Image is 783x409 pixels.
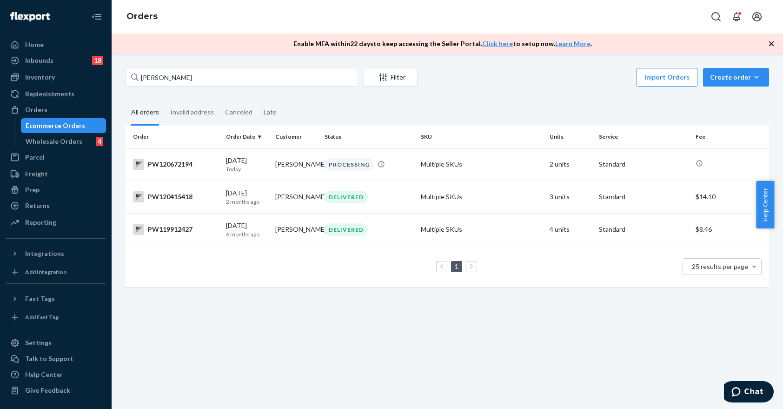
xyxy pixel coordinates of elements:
[25,268,66,276] div: Add Integration
[25,169,48,179] div: Freight
[133,191,219,202] div: PW120415418
[6,291,106,306] button: Fast Tags
[724,381,774,404] iframe: Opens a widget where you can chat to one of our agents
[25,185,40,194] div: Prep
[226,230,268,238] p: 6 months ago
[417,126,546,148] th: SKU
[25,105,47,114] div: Orders
[325,223,368,236] div: DELIVERED
[321,126,418,148] th: Status
[226,221,268,238] div: [DATE]
[119,3,165,30] ol: breadcrumbs
[692,126,769,148] th: Fee
[92,56,103,65] div: 18
[293,39,592,48] p: Enable MFA within 22 days to keep accessing the Seller Portal. to setup now. .
[275,133,317,141] div: Customer
[87,7,106,26] button: Close Navigation
[25,313,59,321] div: Add Fast Tag
[6,335,106,350] a: Settings
[25,89,74,99] div: Replenishments
[756,181,774,228] button: Help Center
[25,338,52,348] div: Settings
[599,192,688,201] p: Standard
[6,198,106,213] a: Returns
[703,68,769,87] button: Create order
[225,100,252,124] div: Canceled
[226,188,268,206] div: [DATE]
[26,137,82,146] div: Wholesale Orders
[6,70,106,85] a: Inventory
[126,11,158,21] a: Orders
[482,40,513,47] a: Click here
[272,148,321,181] td: [PERSON_NAME]
[25,386,70,395] div: Give Feedback
[25,294,55,303] div: Fast Tags
[599,160,688,169] p: Standard
[707,7,725,26] button: Open Search Box
[25,73,55,82] div: Inventory
[6,246,106,261] button: Integrations
[6,167,106,181] a: Freight
[25,153,45,162] div: Parcel
[25,249,64,258] div: Integrations
[546,126,595,148] th: Units
[546,148,595,181] td: 2 units
[325,191,368,203] div: DELIVERED
[170,100,214,124] div: Invalid address
[595,126,692,148] th: Service
[6,87,106,101] a: Replenishments
[96,137,103,146] div: 4
[6,150,106,165] a: Parcel
[25,40,44,49] div: Home
[131,100,159,126] div: All orders
[226,156,268,173] div: [DATE]
[364,73,417,82] div: Filter
[226,198,268,206] p: 2 months ago
[25,218,56,227] div: Reporting
[6,37,106,52] a: Home
[417,148,546,181] td: Multiple SKUs
[10,12,50,21] img: Flexport logo
[546,213,595,246] td: 4 units
[21,118,106,133] a: Ecommerce Orders
[133,224,219,235] div: PW119912427
[222,126,272,148] th: Order Date
[6,383,106,398] button: Give Feedback
[555,40,591,47] a: Learn More
[26,121,85,130] div: Ecommerce Orders
[6,310,106,325] a: Add Fast Tag
[417,181,546,213] td: Multiple SKUs
[25,201,50,210] div: Returns
[727,7,746,26] button: Open notifications
[6,351,106,366] button: Talk to Support
[6,215,106,230] a: Reporting
[637,68,697,87] button: Import Orders
[6,265,106,280] a: Add Integration
[692,213,769,246] td: $8.46
[21,134,106,149] a: Wholesale Orders4
[25,354,73,363] div: Talk to Support
[599,225,688,234] p: Standard
[126,68,358,87] input: Search orders
[6,102,106,117] a: Orders
[364,68,418,87] button: Filter
[133,159,219,170] div: PW120672194
[264,100,277,124] div: Late
[692,262,748,270] span: 25 results per page
[325,158,374,171] div: PROCESSING
[6,367,106,382] a: Help Center
[748,7,766,26] button: Open account menu
[6,182,106,197] a: Prep
[272,181,321,213] td: [PERSON_NAME]
[6,53,106,68] a: Inbounds18
[710,73,762,82] div: Create order
[25,370,63,379] div: Help Center
[226,165,268,173] p: Today
[546,181,595,213] td: 3 units
[453,262,460,270] a: Page 1 is your current page
[25,56,53,65] div: Inbounds
[272,213,321,246] td: [PERSON_NAME]
[692,181,769,213] td: $14.10
[417,213,546,246] td: Multiple SKUs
